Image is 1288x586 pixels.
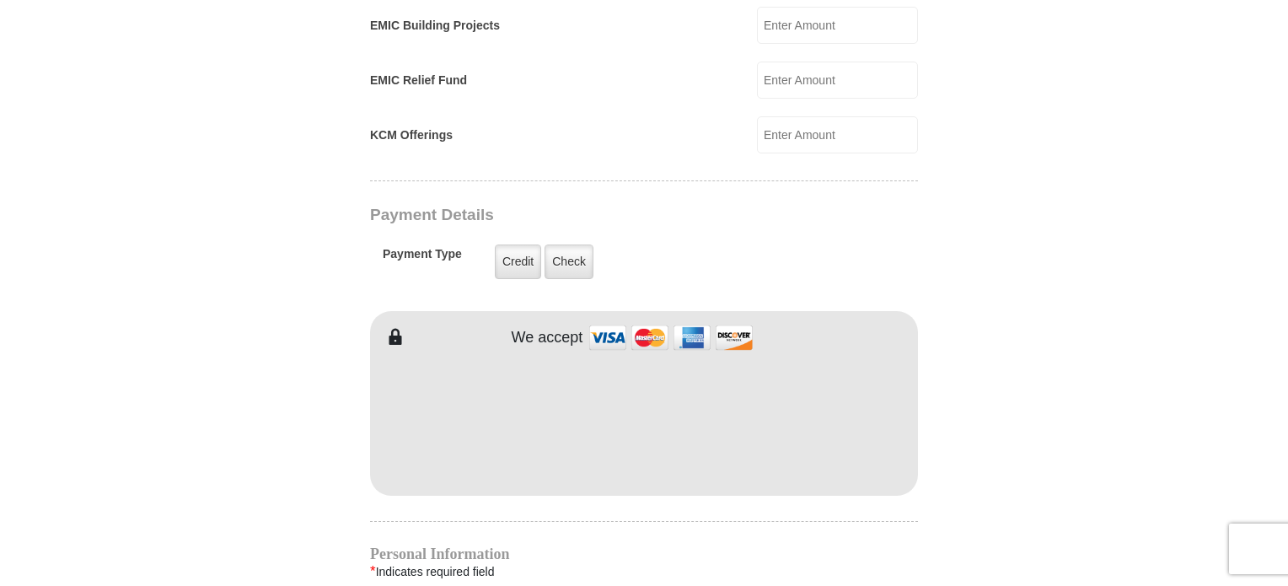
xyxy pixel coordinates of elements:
[495,245,541,279] label: Credit
[370,17,500,35] label: EMIC Building Projects
[370,547,918,561] h4: Personal Information
[383,247,462,270] h5: Payment Type
[757,62,918,99] input: Enter Amount
[757,116,918,153] input: Enter Amount
[757,7,918,44] input: Enter Amount
[545,245,593,279] label: Check
[512,329,583,347] h4: We accept
[370,72,467,89] label: EMIC Relief Fund
[370,126,453,144] label: KCM Offerings
[370,206,800,225] h3: Payment Details
[587,320,755,356] img: credit cards accepted
[370,561,918,583] div: Indicates required field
